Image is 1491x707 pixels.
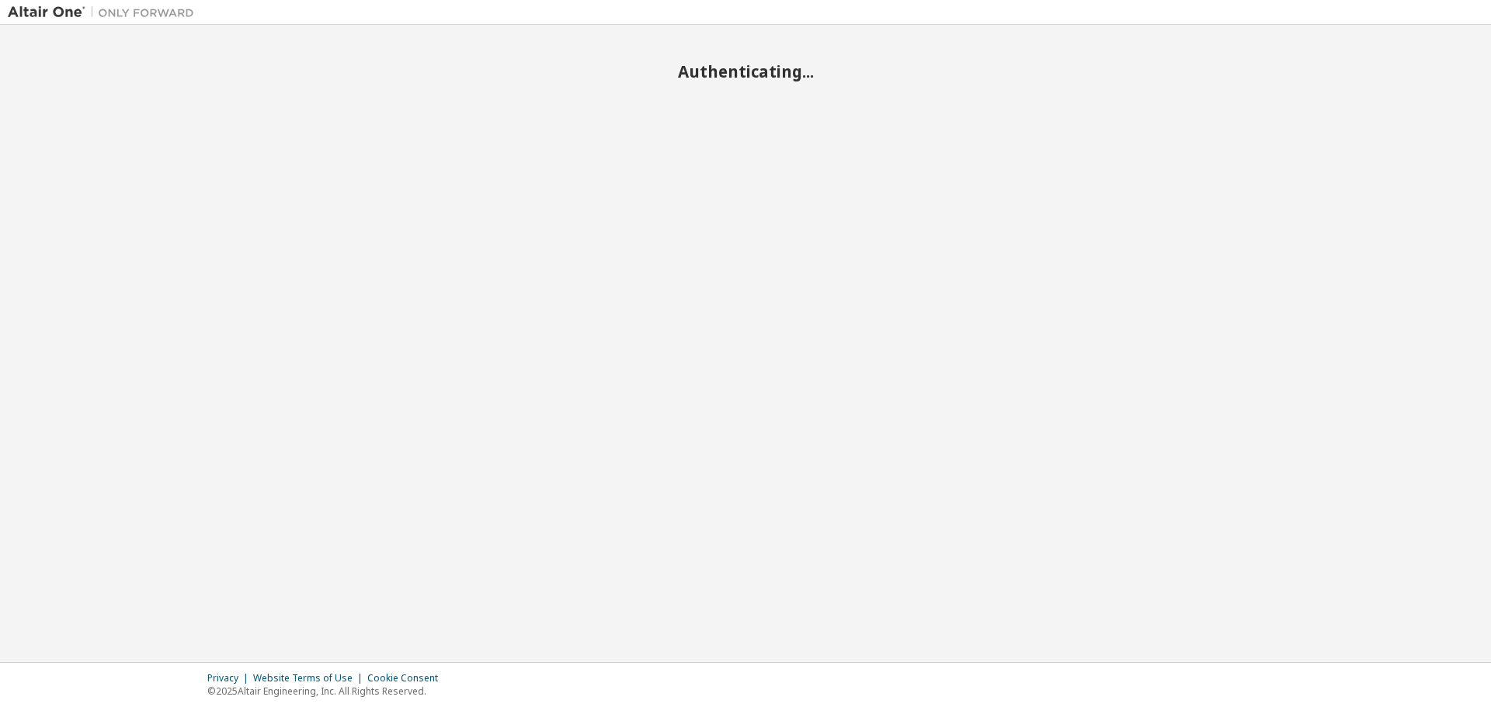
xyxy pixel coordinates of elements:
[253,672,367,684] div: Website Terms of Use
[367,672,447,684] div: Cookie Consent
[8,61,1483,81] h2: Authenticating...
[207,672,253,684] div: Privacy
[8,5,202,20] img: Altair One
[207,684,447,698] p: © 2025 Altair Engineering, Inc. All Rights Reserved.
